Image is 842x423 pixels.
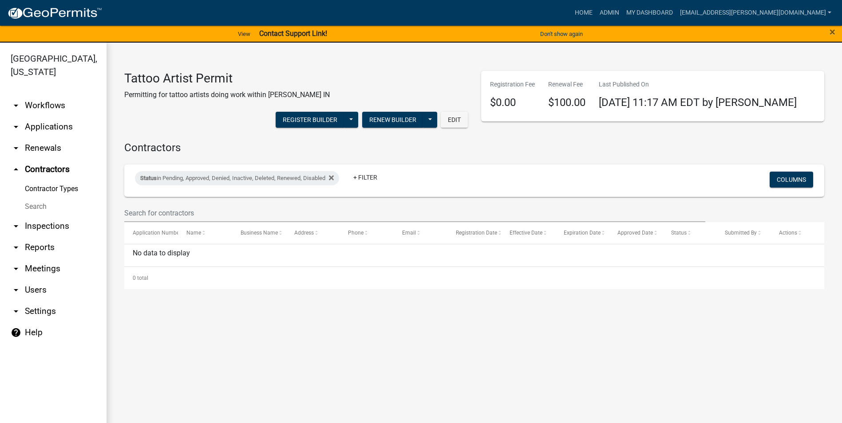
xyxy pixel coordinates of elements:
[348,230,364,236] span: Phone
[362,112,423,128] button: Renew Builder
[490,80,535,89] p: Registration Fee
[11,327,21,338] i: help
[294,230,314,236] span: Address
[596,4,623,21] a: Admin
[617,230,653,236] span: Approved Date
[232,222,286,243] datatable-header-cell: Business Name
[393,222,447,243] datatable-header-cell: Email
[241,230,278,236] span: Business Name
[140,175,157,181] span: Status
[501,222,555,243] datatable-header-cell: Effective Date
[11,100,21,111] i: arrow_drop_down
[564,230,601,236] span: Expiration Date
[779,230,797,236] span: Actions
[771,222,824,243] datatable-header-cell: Actions
[671,230,687,236] span: Status
[124,204,705,222] input: Search for contractors
[11,263,21,274] i: arrow_drop_down
[11,143,21,153] i: arrow_drop_down
[259,29,327,38] strong: Contact Support Link!
[178,222,232,243] datatable-header-cell: Name
[599,80,797,89] p: Last Published On
[11,164,21,175] i: arrow_drop_up
[124,90,330,100] p: Permitting for tattoo artists doing work within [PERSON_NAME] IN
[599,96,797,109] span: [DATE] 11:17 AM EDT by [PERSON_NAME]
[537,27,586,41] button: Don't show again
[11,285,21,295] i: arrow_drop_down
[830,27,835,37] button: Close
[124,244,824,266] div: No data to display
[135,171,339,185] div: in Pending, Approved, Denied, Inactive, Deleted, Renewed, Disabled
[548,96,585,109] h4: $100.00
[340,222,393,243] datatable-header-cell: Phone
[124,71,330,86] h3: Tattoo Artist Permit
[11,121,21,132] i: arrow_drop_down
[124,141,824,154] h4: Contractors
[555,222,609,243] datatable-header-cell: Expiration Date
[441,112,468,128] button: Edit
[490,96,535,109] h4: $0.00
[447,222,501,243] datatable-header-cell: Registration Date
[286,222,340,243] datatable-header-cell: Address
[609,222,663,243] datatable-header-cell: Approved Date
[663,222,716,243] datatable-header-cell: Status
[571,4,596,21] a: Home
[124,222,178,243] datatable-header-cell: Application Number
[11,242,21,253] i: arrow_drop_down
[11,306,21,317] i: arrow_drop_down
[186,230,201,236] span: Name
[770,172,813,188] button: Columns
[11,221,21,231] i: arrow_drop_down
[346,169,384,185] a: + Filter
[133,230,181,236] span: Application Number
[124,267,824,289] div: 0 total
[548,80,585,89] p: Renewal Fee
[456,230,497,236] span: Registration Date
[510,230,542,236] span: Effective Date
[623,4,676,21] a: My Dashboard
[676,4,835,21] a: [EMAIL_ADDRESS][PERSON_NAME][DOMAIN_NAME]
[276,112,344,128] button: Register Builder
[234,27,254,41] a: View
[725,230,757,236] span: Submitted By
[830,26,835,38] span: ×
[716,222,770,243] datatable-header-cell: Submitted By
[402,230,416,236] span: Email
